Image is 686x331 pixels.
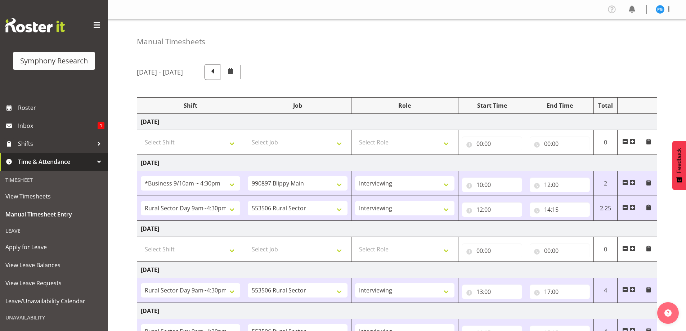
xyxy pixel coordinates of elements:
[137,114,657,130] td: [DATE]
[530,285,590,299] input: Click to select...
[597,101,614,110] div: Total
[2,274,106,292] a: View Leave Requests
[676,148,682,173] span: Feedback
[530,202,590,217] input: Click to select...
[530,178,590,192] input: Click to select...
[2,223,106,238] div: Leave
[137,155,657,171] td: [DATE]
[530,137,590,151] input: Click to select...
[2,187,106,205] a: View Timesheets
[672,141,686,190] button: Feedback - Show survey
[18,120,98,131] span: Inbox
[462,285,522,299] input: Click to select...
[2,238,106,256] a: Apply for Leave
[5,260,103,270] span: View Leave Balances
[462,101,522,110] div: Start Time
[530,101,590,110] div: End Time
[2,292,106,310] a: Leave/Unavailability Calendar
[18,102,104,113] span: Roster
[664,309,672,317] img: help-xxl-2.png
[137,68,183,76] h5: [DATE] - [DATE]
[593,237,618,262] td: 0
[20,55,88,66] div: Symphony Research
[137,262,657,278] td: [DATE]
[656,5,664,14] img: patricia-gilmour9541.jpg
[18,138,94,149] span: Shifts
[137,221,657,237] td: [DATE]
[5,296,103,307] span: Leave/Unavailability Calendar
[593,130,618,155] td: 0
[5,209,103,220] span: Manual Timesheet Entry
[98,122,104,129] span: 1
[593,196,618,221] td: 2.25
[355,101,454,110] div: Role
[462,178,522,192] input: Click to select...
[137,303,657,319] td: [DATE]
[593,278,618,303] td: 4
[2,173,106,187] div: Timesheet
[462,243,522,258] input: Click to select...
[2,310,106,325] div: Unavailability
[462,202,522,217] input: Click to select...
[2,256,106,274] a: View Leave Balances
[18,156,94,167] span: Time & Attendance
[5,18,65,32] img: Rosterit website logo
[530,243,590,258] input: Click to select...
[248,101,347,110] div: Job
[137,37,205,46] h4: Manual Timesheets
[141,101,240,110] div: Shift
[5,191,103,202] span: View Timesheets
[5,242,103,252] span: Apply for Leave
[2,205,106,223] a: Manual Timesheet Entry
[5,278,103,288] span: View Leave Requests
[462,137,522,151] input: Click to select...
[593,171,618,196] td: 2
